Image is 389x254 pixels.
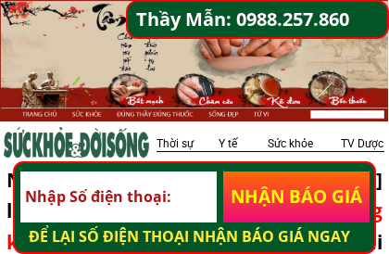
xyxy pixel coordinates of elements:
h3: ĐỂ LẠI SỐ ĐIỆN THOẠI NHẬN BÁO GIÁ NGAY [29,225,370,249]
a: Thầy Mẫn: 0988.257.860 [136,5,378,34]
input: Nhập Số điện thoại: [20,171,216,222]
p: NHẬN BÁO GIÁ [223,171,370,222]
span: Nức tiếng gần xa bà [PERSON_NAME] là [6,167,383,224]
